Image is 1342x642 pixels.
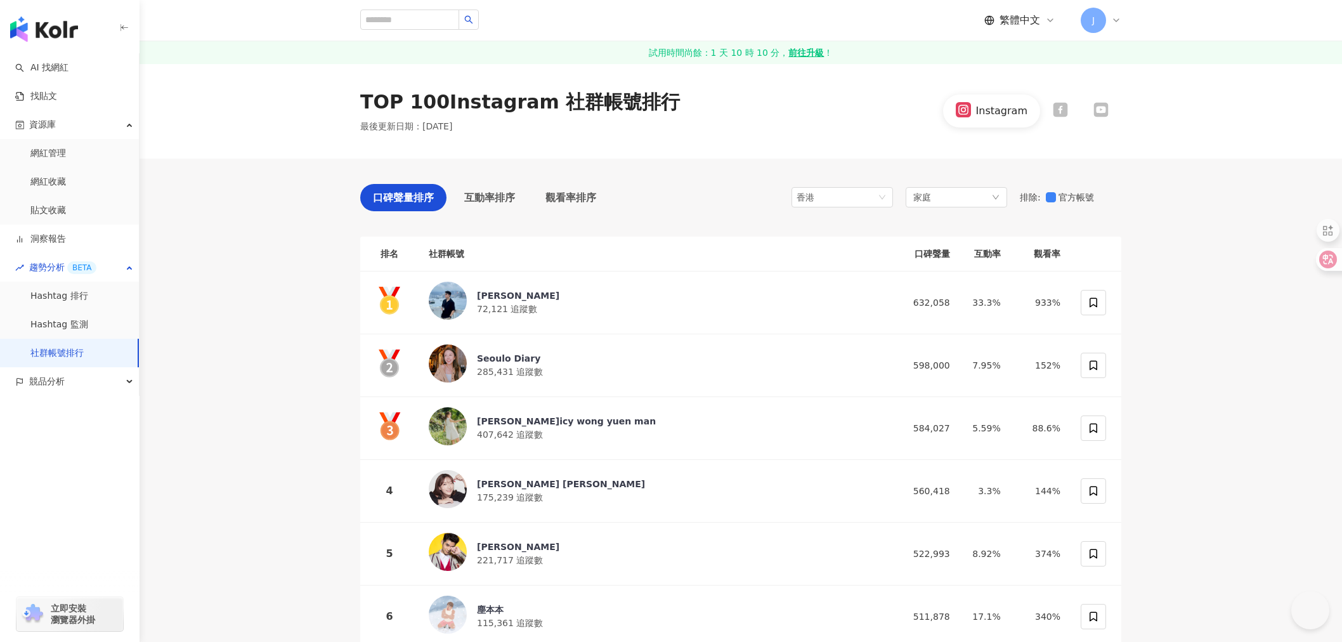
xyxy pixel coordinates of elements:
[51,603,95,626] span: 立即安裝 瀏覽器外掛
[16,597,123,631] a: chrome extension立即安裝 瀏覽器外掛
[970,296,1001,310] div: 33.3%
[429,344,874,386] a: KOL AvatarSeoulo Diary285,431 追蹤數
[1291,591,1329,629] iframe: Help Scout Beacon - Open
[10,16,78,42] img: logo
[477,415,656,428] div: [PERSON_NAME]icy wong yuen man
[360,89,680,115] div: TOP 100 Instagram 社群帳號排行
[1000,13,1040,27] span: 繁體中文
[970,484,1001,498] div: 3.3%
[29,110,56,139] span: 資源庫
[1092,13,1095,27] span: J
[370,608,408,624] div: 6
[477,603,543,616] div: 塵本本
[429,407,874,449] a: KOL Avatar[PERSON_NAME]icy wong yuen man407,642 追蹤數
[30,204,66,217] a: 貼文收藏
[913,190,931,204] span: 家庭
[894,547,950,561] div: 522,993
[429,596,874,638] a: KOL Avatar塵本本115,361 追蹤數
[370,483,408,499] div: 4
[140,41,1342,64] a: 試用時間尚餘：1 天 10 時 10 分，前往升級！
[15,263,24,272] span: rise
[30,347,84,360] a: 社群帳號排行
[970,610,1001,624] div: 17.1%
[419,237,884,272] th: 社群帳號
[797,188,838,207] div: 香港
[477,618,543,628] span: 115,361 追蹤數
[894,484,950,498] div: 560,418
[545,190,596,206] span: 觀看率排序
[429,533,467,571] img: KOL Avatar
[894,421,950,435] div: 584,027
[477,367,543,377] span: 285,431 追蹤數
[29,367,65,396] span: 競品分析
[464,190,515,206] span: 互動率排序
[894,296,950,310] div: 632,058
[1021,421,1060,435] div: 88.6%
[429,596,467,634] img: KOL Avatar
[30,176,66,188] a: 網紅收藏
[1011,237,1071,272] th: 觀看率
[477,352,543,365] div: Seoulo Diary
[360,121,452,133] p: 最後更新日期 ： [DATE]
[788,46,824,59] strong: 前往升級
[477,478,645,490] div: [PERSON_NAME] [PERSON_NAME]
[67,261,96,274] div: BETA
[1021,358,1060,372] div: 152%
[15,233,66,246] a: 洞察報告
[370,546,408,561] div: 5
[30,147,66,160] a: 網紅管理
[20,604,45,624] img: chrome extension
[429,407,467,445] img: KOL Avatar
[970,358,1001,372] div: 7.95%
[894,610,950,624] div: 511,878
[960,237,1011,272] th: 互動率
[477,289,559,302] div: [PERSON_NAME]
[477,429,543,440] span: 407,642 追蹤數
[429,470,874,512] a: KOL Avatar[PERSON_NAME] [PERSON_NAME]175,239 追蹤數
[29,253,96,282] span: 趨勢分析
[429,470,467,508] img: KOL Avatar
[477,540,559,553] div: [PERSON_NAME]
[976,104,1027,118] div: Instagram
[884,237,960,272] th: 口碑聲量
[477,492,543,502] span: 175,239 追蹤數
[1021,296,1060,310] div: 933%
[477,304,537,314] span: 72,121 追蹤數
[30,318,88,331] a: Hashtag 監測
[992,193,1000,201] span: down
[429,282,467,320] img: KOL Avatar
[970,421,1001,435] div: 5.59%
[894,358,950,372] div: 598,000
[15,62,68,74] a: searchAI 找網紅
[360,237,419,272] th: 排名
[429,344,467,383] img: KOL Avatar
[1021,547,1060,561] div: 374%
[429,533,874,575] a: KOL Avatar[PERSON_NAME]221,717 追蹤數
[477,555,543,565] span: 221,717 追蹤數
[1020,192,1041,202] span: 排除 :
[1056,190,1099,204] span: 官方帳號
[1021,610,1060,624] div: 340%
[429,282,874,324] a: KOL Avatar[PERSON_NAME]72,121 追蹤數
[373,190,434,206] span: 口碑聲量排序
[1021,484,1060,498] div: 144%
[464,15,473,24] span: search
[30,290,88,303] a: Hashtag 排行
[970,547,1001,561] div: 8.92%
[15,90,57,103] a: 找貼文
